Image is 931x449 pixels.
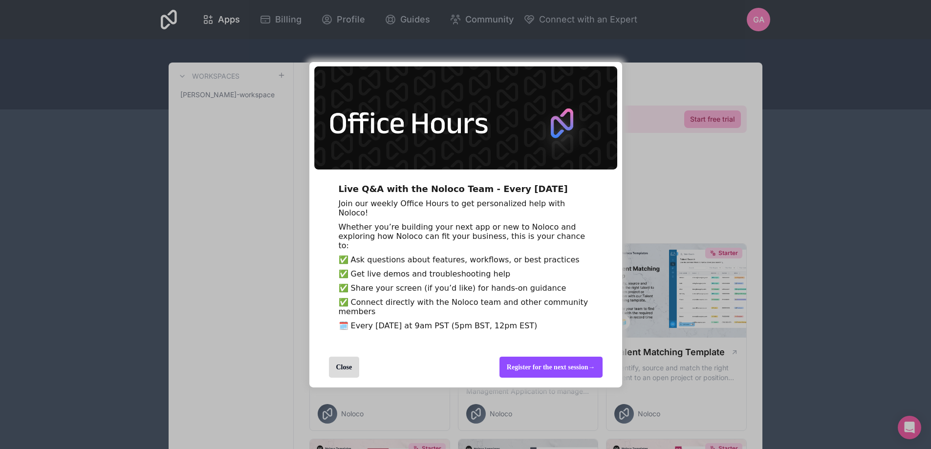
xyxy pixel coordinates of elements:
span: Whether you’re building your next app or new to Noloco and exploring how Noloco can fit your busi... [339,222,585,250]
span: ✅ Share your screen (if you’d like) for hands-on guidance [339,283,566,293]
span: 🗓️ Every [DATE] at 9am PST (5pm BST, 12pm EST) [339,321,538,330]
div: entering modal [309,62,622,387]
span: ✅ Ask questions about features, workflows, or best practices [339,255,580,264]
span: ✅ Connect directly with the Noloco team and other community members [339,298,588,316]
div: Close [329,357,360,378]
span: Join our weekly Office Hours to get personalized help with Noloco! [339,199,565,217]
img: 5446233340985343.png [314,66,617,169]
div: Register for the next session → [499,357,603,378]
span: Live Q&A with the Noloco Team - Every [DATE] [339,184,568,194]
span: ✅ Get live demos and troubleshooting help [339,269,511,278]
